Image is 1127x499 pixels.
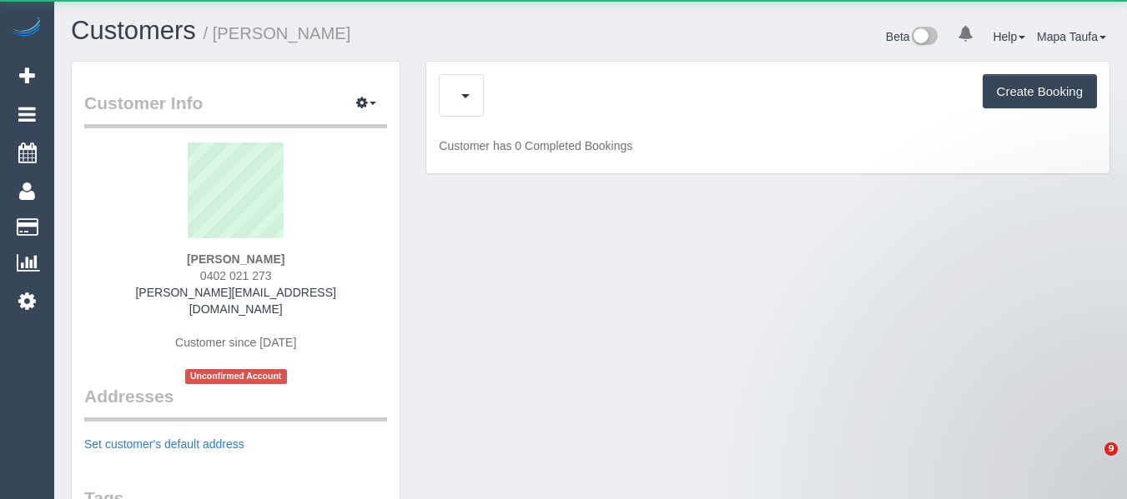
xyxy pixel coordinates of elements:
span: Customer since [DATE] [175,336,296,349]
a: Set customer's default address [84,437,244,451]
a: Beta [886,30,938,43]
a: [PERSON_NAME][EMAIL_ADDRESS][DOMAIN_NAME] [135,286,335,316]
span: 9 [1104,442,1118,456]
a: Mapa Taufa [1037,30,1106,43]
p: Customer has 0 Completed Bookings [439,137,1097,154]
img: New interface [910,27,938,48]
small: / [PERSON_NAME] [204,24,351,42]
span: Unconfirmed Account [185,369,287,383]
span: 0402 021 273 [200,269,272,282]
legend: Customer Info [84,91,387,128]
a: Customers [71,16,196,45]
iframe: Intercom live chat [1070,442,1110,482]
strong: [PERSON_NAME] [187,252,284,266]
a: Help [993,30,1025,43]
button: Create Booking [983,74,1097,109]
img: Automaid Logo [10,17,43,40]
